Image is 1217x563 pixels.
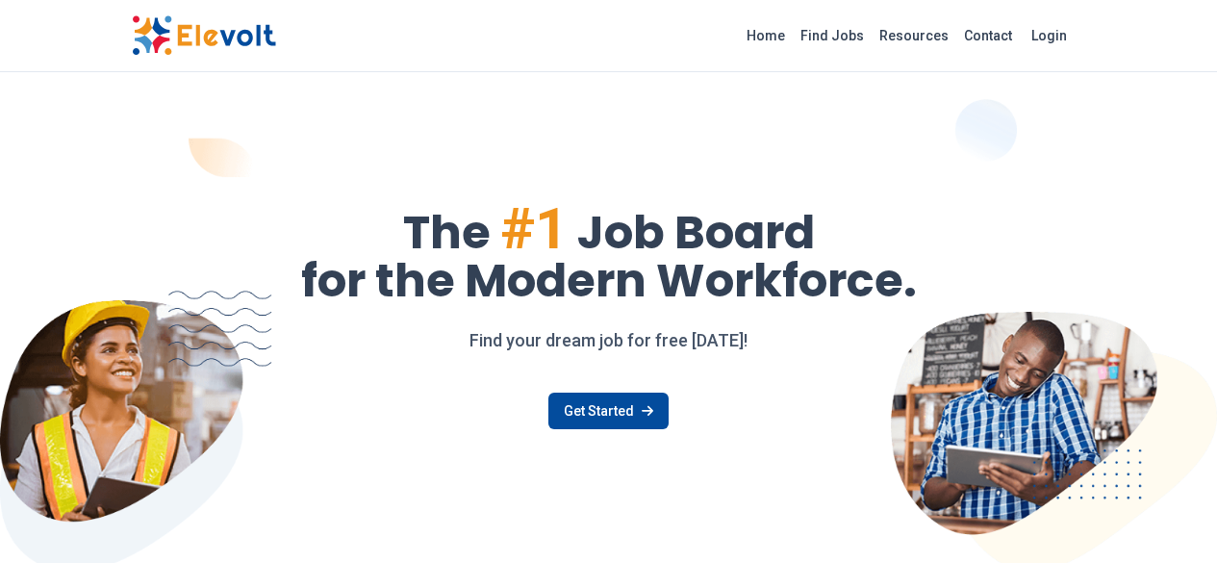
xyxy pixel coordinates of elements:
[872,20,956,51] a: Resources
[793,20,872,51] a: Find Jobs
[1020,16,1078,55] a: Login
[739,20,793,51] a: Home
[500,194,568,263] span: #1
[132,327,1086,354] p: Find your dream job for free [DATE]!
[132,200,1086,304] h1: The Job Board for the Modern Workforce.
[548,393,669,429] a: Get Started
[956,20,1020,51] a: Contact
[132,15,276,56] img: Elevolt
